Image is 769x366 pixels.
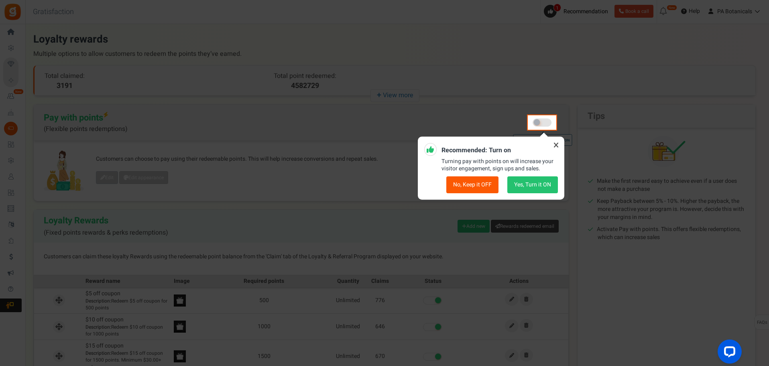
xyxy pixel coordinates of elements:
button: Yes, Turn it ON [507,176,558,193]
button: No, Keep it OFF [446,176,498,193]
p: Turning pay with points on will increase your visitor engagement, sign ups and sales. [441,158,558,172]
h5: Recommended: Turn on [441,147,558,154]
